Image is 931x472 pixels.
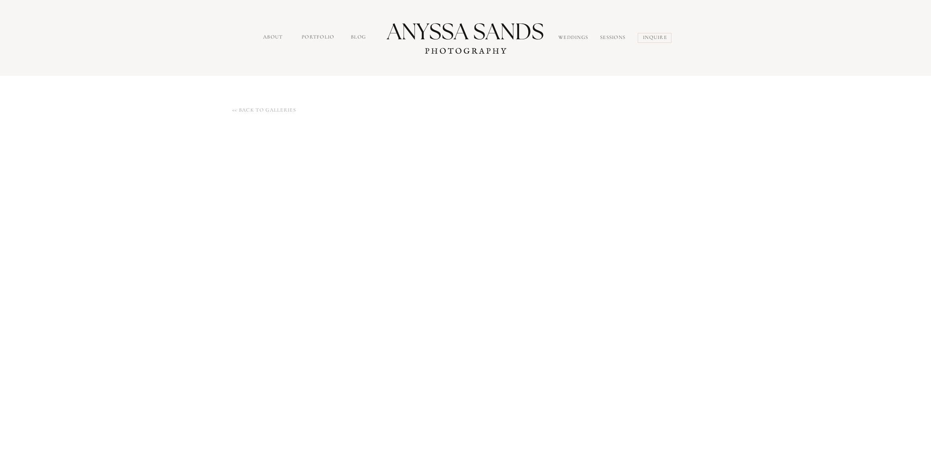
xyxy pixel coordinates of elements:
[215,106,314,113] a: << back to galleries
[643,34,669,43] a: inquire
[302,33,336,42] a: portfolio
[351,33,369,42] a: Blog
[558,34,592,43] a: Weddings
[600,34,629,43] a: sessions
[263,33,285,42] a: about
